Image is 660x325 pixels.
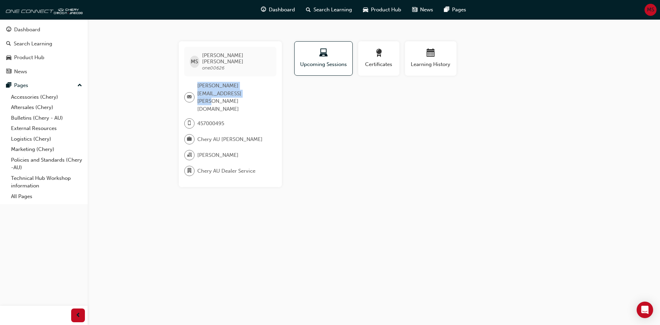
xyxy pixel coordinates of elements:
[187,135,192,144] span: briefcase-icon
[187,166,192,175] span: department-icon
[197,167,255,175] span: Chery AU Dealer Service
[6,83,11,89] span: pages-icon
[8,123,85,134] a: External Resources
[306,6,311,14] span: search-icon
[300,3,357,17] a: search-iconSearch Learning
[3,51,85,64] a: Product Hub
[8,155,85,173] a: Policies and Standards (Chery -AU)
[8,134,85,144] a: Logistics (Chery)
[6,27,11,33] span: guage-icon
[197,82,271,113] span: [PERSON_NAME][EMAIL_ADDRESS][PERSON_NAME][DOMAIN_NAME]
[3,79,85,92] button: Pages
[375,49,383,58] span: award-icon
[358,41,399,76] button: Certificates
[14,40,52,48] div: Search Learning
[202,65,224,71] span: one00626
[8,102,85,113] a: Aftersales (Chery)
[269,6,295,14] span: Dashboard
[8,144,85,155] a: Marketing (Chery)
[6,69,11,75] span: news-icon
[294,41,353,76] button: Upcoming Sessions
[410,61,451,68] span: Learning History
[8,92,85,102] a: Accessories (Chery)
[357,3,407,17] a: car-iconProduct Hub
[645,4,657,16] button: MS
[420,6,433,14] span: News
[261,6,266,14] span: guage-icon
[3,65,85,78] a: News
[8,113,85,123] a: Bulletins (Chery - AU)
[14,82,28,89] div: Pages
[197,151,239,159] span: [PERSON_NAME]
[255,3,300,17] a: guage-iconDashboard
[202,52,271,65] span: [PERSON_NAME] [PERSON_NAME]
[647,6,654,14] span: MS
[197,120,224,128] span: 457000495
[3,3,82,17] img: oneconnect
[407,3,439,17] a: news-iconNews
[187,119,192,128] span: mobile-icon
[3,22,85,79] button: DashboardSearch LearningProduct HubNews
[363,61,394,68] span: Certificates
[3,37,85,50] a: Search Learning
[76,311,81,320] span: prev-icon
[405,41,456,76] button: Learning History
[6,55,11,61] span: car-icon
[637,302,653,318] div: Open Intercom Messenger
[427,49,435,58] span: calendar-icon
[319,49,328,58] span: laptop-icon
[363,6,368,14] span: car-icon
[187,151,192,160] span: organisation-icon
[3,23,85,36] a: Dashboard
[197,136,263,143] span: Chery AU [PERSON_NAME]
[14,26,40,34] div: Dashboard
[14,68,27,76] div: News
[439,3,472,17] a: pages-iconPages
[313,6,352,14] span: Search Learning
[412,6,417,14] span: news-icon
[8,191,85,202] a: All Pages
[187,93,192,102] span: email-icon
[371,6,401,14] span: Product Hub
[8,173,85,191] a: Technical Hub Workshop information
[300,61,347,68] span: Upcoming Sessions
[444,6,449,14] span: pages-icon
[452,6,466,14] span: Pages
[14,54,44,62] div: Product Hub
[6,41,11,47] span: search-icon
[77,81,82,90] span: up-icon
[191,58,198,66] span: MS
